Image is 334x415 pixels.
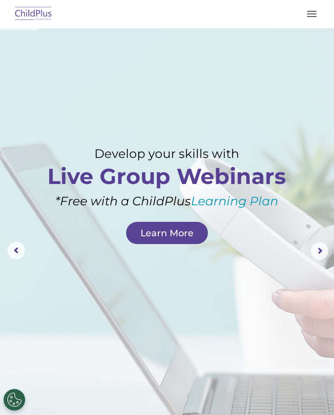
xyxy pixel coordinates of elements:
rs-layer: Develop your skills with [46,147,288,161]
rs-layer: *Free with a ChildPlus [46,194,288,208]
rs-layer: Live Group Webinars [29,165,305,187]
button: Cookies Settings [3,389,25,411]
a: Learn More [126,222,208,244]
a: Learning Plan [191,194,278,208]
img: ChildPlus by Procare Solutions [13,4,54,24]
